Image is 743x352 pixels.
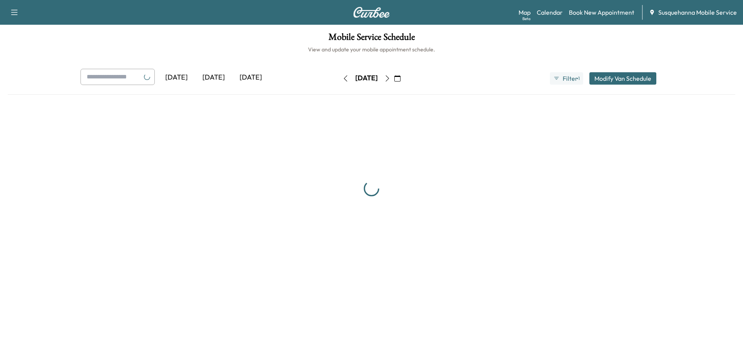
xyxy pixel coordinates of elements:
[569,8,634,17] a: Book New Appointment
[563,74,577,83] span: Filter
[550,72,583,85] button: Filter●1
[589,72,656,85] button: Modify Van Schedule
[158,69,195,87] div: [DATE]
[519,8,531,17] a: MapBeta
[537,8,563,17] a: Calendar
[232,69,269,87] div: [DATE]
[578,75,580,82] span: 1
[8,32,735,46] h1: Mobile Service Schedule
[577,77,578,80] span: ●
[195,69,232,87] div: [DATE]
[522,16,531,22] div: Beta
[353,7,390,18] img: Curbee Logo
[8,46,735,53] h6: View and update your mobile appointment schedule.
[355,73,378,83] div: [DATE]
[658,8,737,17] span: Susquehanna Mobile Service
